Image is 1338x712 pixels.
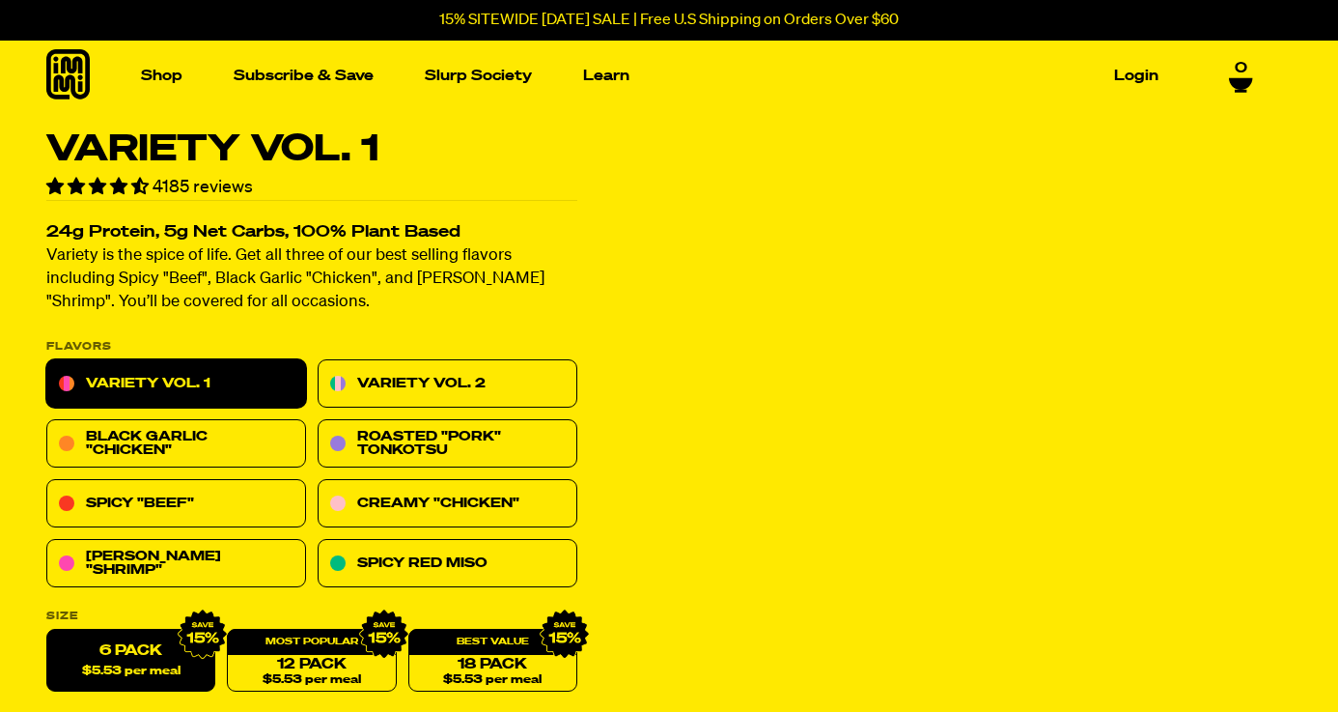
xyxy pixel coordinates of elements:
[46,131,577,168] h1: Variety Vol. 1
[46,540,306,588] a: [PERSON_NAME] "Shrimp"
[417,61,540,91] a: Slurp Society
[178,610,228,660] img: IMG_9632.png
[46,480,306,528] a: Spicy "Beef"
[263,674,361,687] span: $5.53 per meal
[46,612,577,622] label: Size
[1229,57,1253,90] a: 0
[575,61,637,91] a: Learn
[82,666,181,678] span: $5.53 per meal
[133,41,1166,111] nav: Main navigation
[408,630,577,693] a: 18 Pack$5.53 per meal
[540,610,590,660] img: IMG_9632.png
[46,420,306,469] a: Black Garlic "Chicken"
[46,630,215,693] label: 6 Pack
[46,225,577,242] h2: 24g Protein, 5g Net Carbs, 100% Plant Based
[133,61,190,91] a: Shop
[226,61,381,91] a: Subscribe & Save
[46,179,153,196] span: 4.55 stars
[1106,61,1166,91] a: Login
[358,610,408,660] img: IMG_9632.png
[227,630,396,693] a: 12 Pack$5.53 per meal
[318,420,577,469] a: Roasted "Pork" Tonkotsu
[46,245,577,315] p: Variety is the spice of life. Get all three of our best selling flavors including Spicy "Beef", B...
[1235,57,1247,74] span: 0
[443,674,542,687] span: $5.53 per meal
[318,480,577,528] a: Creamy "Chicken"
[46,360,306,409] a: Variety Vol. 1
[439,12,899,29] p: 15% SITEWIDE [DATE] SALE | Free U.S Shipping on Orders Over $60
[46,342,577,353] p: Flavors
[318,360,577,409] a: Variety Vol. 2
[153,179,253,196] span: 4185 reviews
[318,540,577,588] a: Spicy Red Miso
